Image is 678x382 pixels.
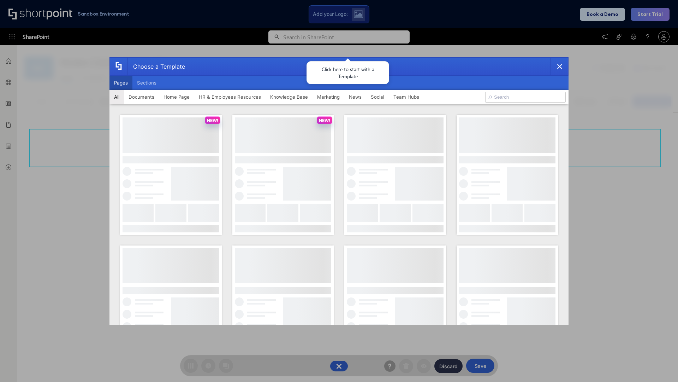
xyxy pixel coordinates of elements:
[643,348,678,382] iframe: Chat Widget
[344,90,366,104] button: News
[366,90,389,104] button: Social
[109,76,132,90] button: Pages
[124,90,159,104] button: Documents
[485,92,566,103] input: Search
[132,76,161,90] button: Sections
[207,118,218,123] p: NEW!
[266,90,313,104] button: Knowledge Base
[194,90,266,104] button: HR & Employees Resources
[109,57,569,325] div: template selector
[313,90,344,104] button: Marketing
[159,90,194,104] button: Home Page
[127,58,185,75] div: Choose a Template
[319,118,330,123] p: NEW!
[109,90,124,104] button: All
[389,90,424,104] button: Team Hubs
